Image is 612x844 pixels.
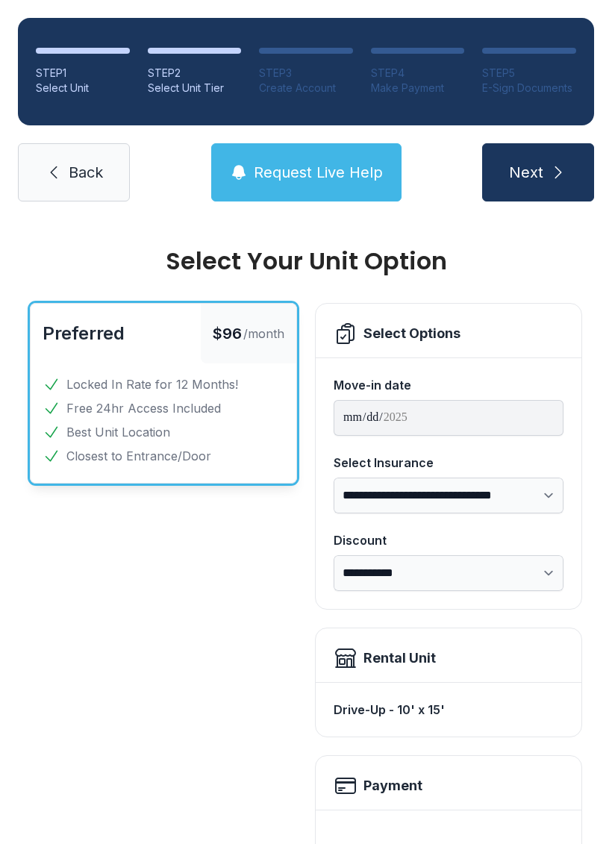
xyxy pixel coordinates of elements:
[371,66,465,81] div: STEP 4
[213,323,242,344] span: $96
[334,531,563,549] div: Discount
[243,325,284,343] span: /month
[509,162,543,183] span: Next
[363,775,422,796] h2: Payment
[36,66,130,81] div: STEP 1
[334,695,563,725] div: Drive-Up - 10' x 15'
[259,66,353,81] div: STEP 3
[43,322,125,346] button: Preferred
[148,66,242,81] div: STEP 2
[334,454,563,472] div: Select Insurance
[334,376,563,394] div: Move-in date
[334,555,563,591] select: Discount
[36,81,130,96] div: Select Unit
[66,423,170,441] span: Best Unit Location
[148,81,242,96] div: Select Unit Tier
[30,249,582,273] div: Select Your Unit Option
[371,81,465,96] div: Make Payment
[363,323,460,344] div: Select Options
[254,162,383,183] span: Request Live Help
[363,648,436,669] div: Rental Unit
[482,66,576,81] div: STEP 5
[66,399,221,417] span: Free 24hr Access Included
[482,81,576,96] div: E-Sign Documents
[69,162,103,183] span: Back
[66,447,211,465] span: Closest to Entrance/Door
[334,478,563,513] select: Select Insurance
[334,400,563,436] input: Move-in date
[66,375,238,393] span: Locked In Rate for 12 Months!
[259,81,353,96] div: Create Account
[43,322,125,344] span: Preferred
